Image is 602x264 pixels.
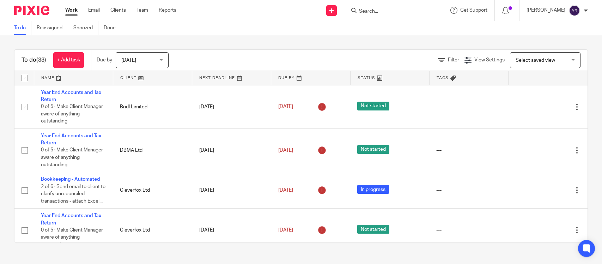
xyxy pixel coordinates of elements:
div: --- [436,187,501,194]
a: To do [14,21,31,35]
div: --- [436,147,501,154]
span: In progress [357,185,389,194]
img: svg%3E [569,5,580,16]
a: Work [65,7,78,14]
td: [DATE] [192,85,271,128]
span: 2 of 6 · Send email to client to clarify unreconciled transactions - attach Excel... [41,184,105,204]
a: Snoozed [73,21,98,35]
a: Bookkeeping - Automated [41,177,100,182]
a: Year End Accounts and Tax Return [41,90,101,102]
span: Get Support [460,8,487,13]
td: [DATE] [192,172,271,209]
div: --- [436,103,501,110]
td: Bridl Limited [113,85,192,128]
td: DBMA Ltd [113,128,192,172]
span: [DATE] [121,58,136,63]
p: Due by [97,56,112,64]
span: Select saved view [516,58,555,63]
input: Search [358,8,422,15]
a: Team [136,7,148,14]
span: 0 of 5 · Make Client Manager aware of anything outstanding [41,228,103,247]
a: + Add task [53,52,84,68]
span: [DATE] [278,104,293,109]
span: Not started [357,225,389,234]
p: [PERSON_NAME] [527,7,565,14]
div: --- [436,227,501,234]
span: 0 of 5 · Make Client Manager aware of anything outstanding [41,104,103,124]
span: 0 of 5 · Make Client Manager aware of anything outstanding [41,148,103,167]
span: (33) [36,57,46,63]
a: Year End Accounts and Tax Return [41,133,101,145]
span: View Settings [474,58,505,62]
a: Done [104,21,121,35]
td: Cleverfox Ltd [113,209,192,252]
td: [DATE] [192,209,271,252]
a: Clients [110,7,126,14]
a: Year End Accounts and Tax Return [41,213,101,225]
a: Reports [159,7,176,14]
span: Not started [357,102,389,110]
a: Email [88,7,100,14]
td: Cleverfox Ltd [113,172,192,209]
a: Reassigned [37,21,68,35]
span: Tags [437,76,449,80]
span: [DATE] [278,188,293,193]
span: Filter [448,58,459,62]
img: Pixie [14,6,49,15]
span: [DATE] [278,228,293,233]
span: Not started [357,145,389,154]
td: [DATE] [192,128,271,172]
h1: To do [22,56,46,64]
span: [DATE] [278,148,293,153]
